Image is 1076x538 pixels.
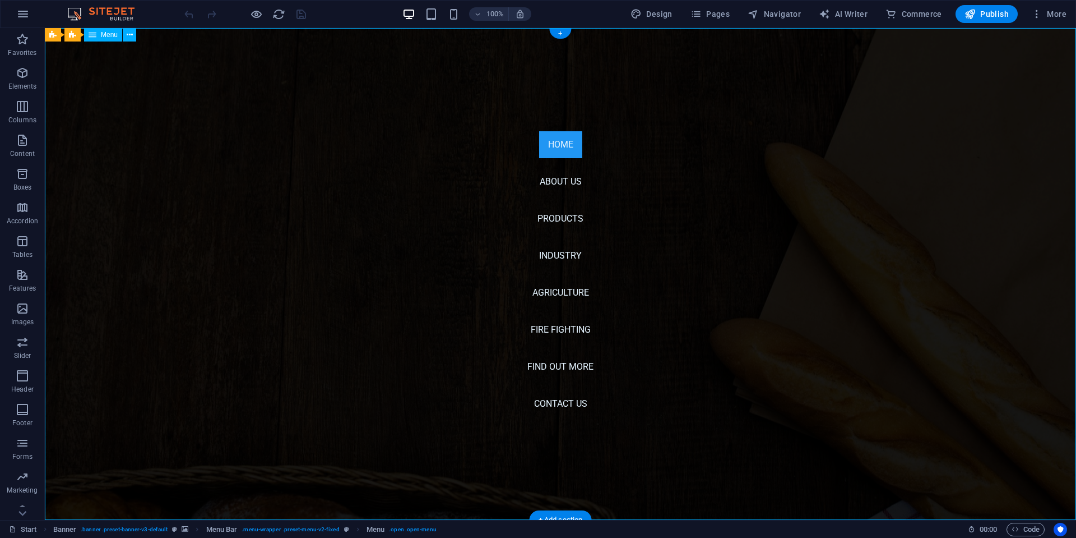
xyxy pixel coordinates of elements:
span: Commerce [885,8,942,20]
p: Slider [14,351,31,360]
span: Navigator [748,8,801,20]
button: Design [626,5,677,23]
button: Usercentrics [1054,523,1067,536]
p: Content [10,149,35,158]
p: Accordion [7,217,38,226]
img: Editor Logo [64,7,149,21]
p: Elements [8,82,37,91]
i: On resize automatically adjust zoom level to fit chosen device. [515,9,525,19]
p: Header [11,385,34,394]
span: 00 00 [980,523,997,536]
a: Click to cancel selection. Double-click to open Pages [9,523,37,536]
button: Click here to leave preview mode and continue editing [249,7,263,21]
span: Click to select. Double-click to edit [206,523,238,536]
span: Publish [964,8,1009,20]
div: + Add section [530,511,592,530]
button: Navigator [743,5,805,23]
span: Pages [690,8,730,20]
p: Tables [12,250,33,259]
nav: breadcrumb [53,523,437,536]
i: Reload page [272,8,285,21]
span: Menu [101,31,118,38]
span: Click to select. Double-click to edit [367,523,384,536]
h6: 100% [486,7,504,21]
i: This element is a customizable preset [344,526,349,532]
div: + [549,29,571,39]
span: . menu-wrapper .preset-menu-v2-fixed [242,523,339,536]
span: More [1031,8,1066,20]
span: : [987,525,989,534]
p: Footer [12,419,33,427]
button: AI Writer [814,5,872,23]
button: Publish [956,5,1018,23]
h6: Session time [968,523,998,536]
p: Columns [8,116,36,125]
span: . banner .preset-banner-v3-default [81,523,168,536]
button: More [1027,5,1071,23]
button: 100% [469,7,509,21]
span: AI Writer [819,8,868,20]
p: Features [9,284,36,293]
span: . open .open-menu [389,523,437,536]
p: Marketing [7,486,38,495]
button: Pages [686,5,734,23]
p: Boxes [13,183,32,192]
i: This element contains a background [182,526,188,532]
p: Forms [12,452,33,461]
p: Images [11,318,34,327]
button: Commerce [881,5,947,23]
span: Design [630,8,672,20]
button: reload [272,7,285,21]
p: Favorites [8,48,36,57]
i: This element is a customizable preset [172,526,177,532]
span: Click to select. Double-click to edit [53,523,77,536]
button: Code [1007,523,1045,536]
div: Design (Ctrl+Alt+Y) [626,5,677,23]
span: Code [1012,523,1040,536]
